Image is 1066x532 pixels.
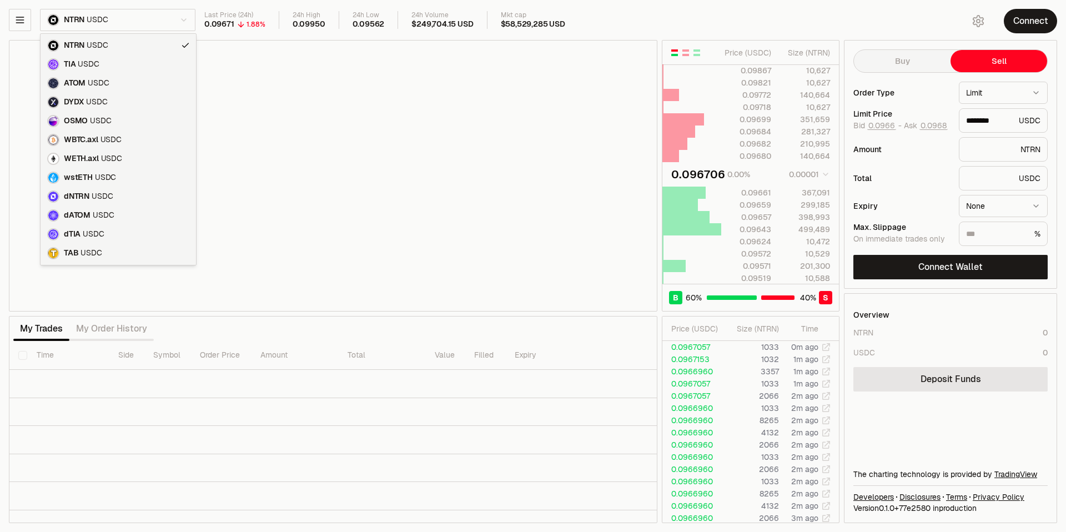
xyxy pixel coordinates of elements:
span: USDC [88,78,109,88]
span: USDC [90,116,111,126]
span: USDC [86,97,107,107]
span: USDC [93,210,114,220]
span: TAB [64,248,78,258]
img: NTRN Logo [48,41,58,51]
span: USDC [87,41,108,51]
img: OSMO Logo [48,116,58,126]
img: WETH.axl Logo [48,154,58,164]
img: TIA Logo [48,59,58,69]
span: USDC [101,154,122,164]
span: USDC [95,173,116,183]
span: ATOM [64,78,86,88]
span: wstETH [64,173,93,183]
img: dTIA Logo [48,229,58,239]
span: dATOM [64,210,90,220]
span: NTRN [64,41,84,51]
span: DYDX [64,97,84,107]
img: ATOM Logo [48,78,58,88]
span: USDC [92,192,113,202]
img: dATOM Logo [48,210,58,220]
span: USDC [78,59,99,69]
img: WBTC.axl Logo [48,135,58,145]
span: USDC [100,135,122,145]
span: dNTRN [64,192,89,202]
img: DYDX Logo [48,97,58,107]
span: dTIA [64,229,81,239]
span: TIA [64,59,76,69]
img: wstETH Logo [48,173,58,183]
img: dNTRN Logo [48,192,58,202]
span: USDC [81,248,102,258]
img: TAB Logo [48,248,58,258]
span: USDC [83,229,104,239]
span: WBTC.axl [64,135,98,145]
span: OSMO [64,116,88,126]
span: WETH.axl [64,154,99,164]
